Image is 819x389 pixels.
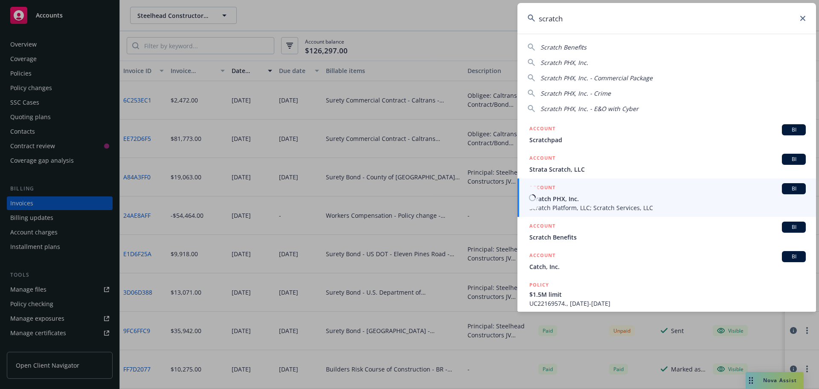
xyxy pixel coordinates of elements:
h5: ACCOUNT [529,222,555,232]
span: BI [785,185,802,193]
a: ACCOUNTBIScratchpad [517,120,816,149]
h5: ACCOUNT [529,251,555,261]
h5: ACCOUNT [529,183,555,193]
span: Scratch PHX, Inc. - Commercial Package [540,74,653,82]
span: $1.5M limit [529,290,806,299]
span: Scratch Platform, LLC; Scratch Services, LLC [529,203,806,212]
span: BI [785,223,802,231]
span: BI [785,126,802,134]
span: Scratch Benefits [529,233,806,242]
span: Scratch Benefits [540,43,587,51]
span: Scratchpad [529,135,806,144]
input: Search... [517,3,816,34]
span: Strata Scratch, LLC [529,165,806,174]
h5: POLICY [529,281,549,289]
a: ACCOUNTBIStrata Scratch, LLC [517,149,816,178]
span: UC22169574., [DATE]-[DATE] [529,299,806,308]
span: Catch, Inc. [529,262,806,271]
span: Scratch PHX, Inc. [529,194,806,203]
span: Scratch PHX, Inc. - Crime [540,89,611,97]
h5: ACCOUNT [529,154,555,164]
a: POLICY$1.5M limitUC22169574., [DATE]-[DATE] [517,276,816,313]
a: ACCOUNTBIScratch PHX, Inc.Scratch Platform, LLC; Scratch Services, LLC [517,178,816,217]
a: ACCOUNTBIScratch Benefits [517,217,816,246]
a: ACCOUNTBICatch, Inc. [517,246,816,276]
span: BI [785,155,802,163]
span: Scratch PHX, Inc. - E&O with Cyber [540,105,639,113]
span: Scratch PHX, Inc. [540,58,588,67]
span: BI [785,253,802,260]
h5: ACCOUNT [529,124,555,135]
